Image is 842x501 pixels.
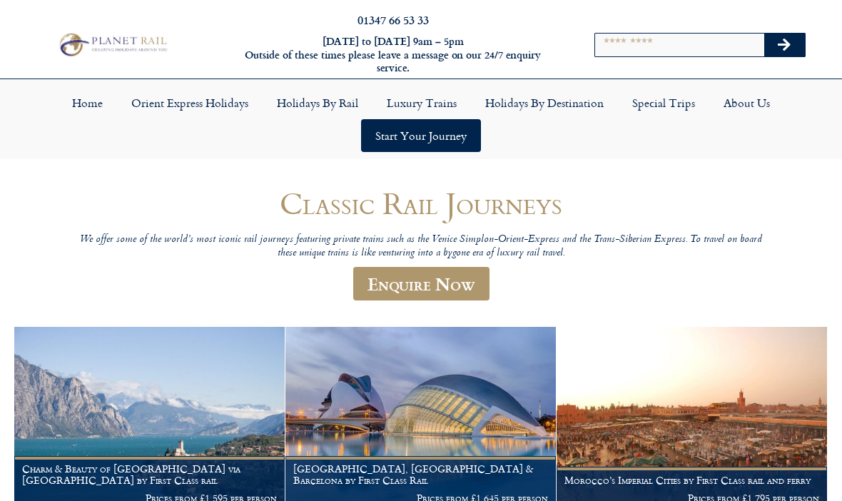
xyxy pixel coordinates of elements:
[228,35,558,75] h6: [DATE] to [DATE] 9am – 5pm Outside of these times please leave a message on our 24/7 enquiry serv...
[22,463,277,486] h1: Charm & Beauty of [GEOGRAPHIC_DATA] via [GEOGRAPHIC_DATA] by First Class rail
[263,86,372,119] a: Holidays by Rail
[764,34,806,56] button: Search
[372,86,471,119] a: Luxury Trains
[7,86,835,152] nav: Menu
[471,86,618,119] a: Holidays by Destination
[618,86,709,119] a: Special Trips
[293,463,548,486] h1: [GEOGRAPHIC_DATA], [GEOGRAPHIC_DATA] & Barcelona by First Class Rail
[564,475,819,486] h1: Morocco’s Imperial Cities by First Class rail and ferry
[361,119,481,152] a: Start your Journey
[709,86,784,119] a: About Us
[78,186,764,220] h1: Classic Rail Journeys
[353,267,490,300] a: Enquire Now
[78,233,764,260] p: We offer some of the world’s most iconic rail journeys featuring private trains such as the Venic...
[357,11,429,28] a: 01347 66 53 33
[55,31,169,59] img: Planet Rail Train Holidays Logo
[58,86,117,119] a: Home
[117,86,263,119] a: Orient Express Holidays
